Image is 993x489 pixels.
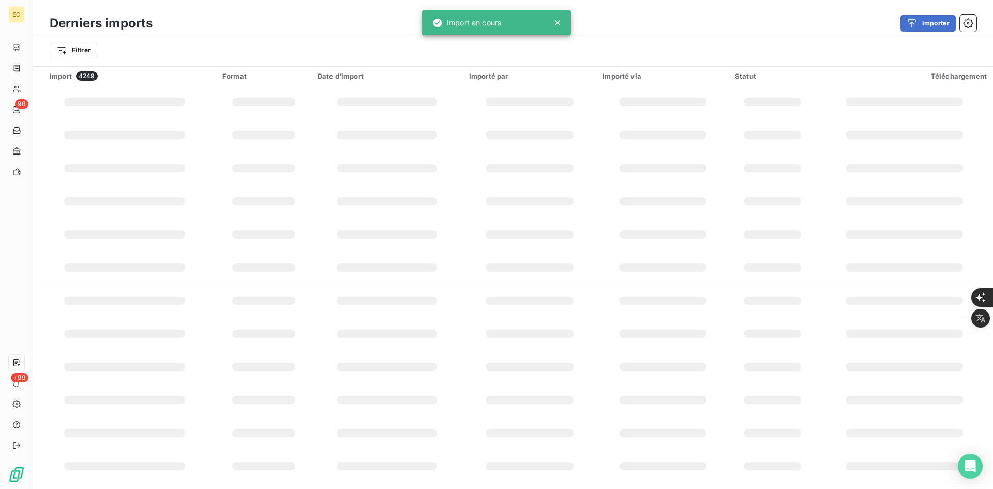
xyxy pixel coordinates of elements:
[8,466,25,483] img: Logo LeanPay
[11,373,28,382] span: +99
[432,13,501,32] div: Import en cours
[958,454,983,479] div: Open Intercom Messenger
[8,101,24,118] a: 96
[50,42,97,58] button: Filtrer
[469,72,590,80] div: Importé par
[76,71,98,81] span: 4249
[8,6,25,23] div: EC
[15,99,28,109] span: 96
[900,15,956,32] button: Importer
[222,72,305,80] div: Format
[603,72,723,80] div: Importé via
[318,72,457,80] div: Date d’import
[822,72,987,80] div: Téléchargement
[50,14,153,33] h3: Derniers imports
[735,72,809,80] div: Statut
[50,71,210,81] div: Import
